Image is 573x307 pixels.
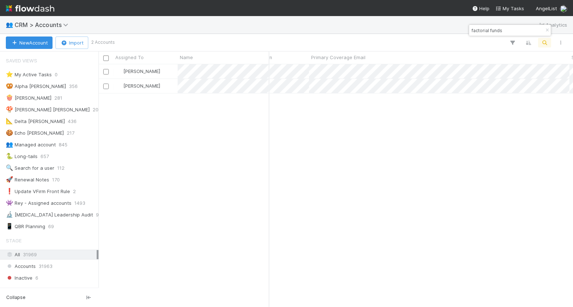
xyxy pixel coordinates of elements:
[103,69,109,74] input: Toggle Row Selected
[6,53,37,68] span: Saved Views
[6,118,13,124] span: 📐
[48,222,54,231] span: 69
[560,5,567,12] img: avatar_87e1a465-5456-4979-8ac4-f0cdb5bbfe2d.png
[6,285,38,299] span: Assigned To
[6,22,13,28] span: 👥
[74,199,85,208] span: 1493
[6,140,56,149] div: Managed account
[6,128,64,138] div: Echo [PERSON_NAME]
[6,223,13,229] span: 📱
[116,68,122,74] img: avatar_ac990a78-52d7-40f8-b1fe-cbbd1cda261e.png
[6,106,13,112] span: 🍄
[103,84,109,89] input: Toggle Row Selected
[123,83,160,89] span: [PERSON_NAME]
[538,20,567,29] a: Analytics
[6,250,97,259] div: All
[6,152,38,161] div: Long-tails
[6,175,49,184] div: Renewal Notes
[68,117,77,126] span: 436
[6,141,13,147] span: 👥
[6,273,32,283] span: Inactive
[6,117,65,126] div: Delta [PERSON_NAME]
[6,187,70,196] div: Update VFirm Front Rule
[6,233,22,248] span: Stage
[495,5,524,11] span: My Tasks
[6,200,13,206] span: 👾
[6,70,52,79] div: My Active Tasks
[6,37,53,49] button: NewAccount
[6,222,45,231] div: QBR Planning
[73,187,76,196] span: 2
[6,262,36,271] span: Accounts
[6,199,71,208] div: Rey - Assigned accounts
[55,70,58,79] span: 0
[6,2,54,15] img: logo-inverted-e16ddd16eac7371096b0.svg
[23,250,37,259] span: 31969
[15,21,72,28] span: CRM > Accounts
[6,164,54,173] div: Search for a user
[180,54,193,61] span: Name
[472,5,489,12] div: Help
[6,165,13,171] span: 🔍
[6,83,13,89] span: 🥨
[103,55,109,61] input: Toggle All Rows Selected
[91,39,115,46] small: 2 Accounts
[39,262,53,271] span: 31963
[470,26,543,35] input: Search...
[6,71,13,77] span: ⭐
[6,93,51,103] div: [PERSON_NAME]
[116,83,122,89] img: avatar_ac990a78-52d7-40f8-b1fe-cbbd1cda261e.png
[6,95,13,101] span: 🍿
[69,82,78,91] span: 356
[311,54,365,61] span: Primary Coverage Email
[40,152,49,161] span: 657
[59,140,67,149] span: 845
[52,175,60,184] span: 170
[57,164,65,173] span: 112
[6,210,93,219] div: [MEDICAL_DATA] Leadership Audit
[6,82,66,91] div: Alpha [PERSON_NAME]
[6,188,13,194] span: ❗
[6,105,90,114] div: [PERSON_NAME] [PERSON_NAME]
[536,5,557,11] span: AngelList
[6,294,26,301] span: Collapse
[6,211,13,218] span: 🔬
[6,153,13,159] span: 🐍
[93,105,101,114] span: 203
[123,68,160,74] span: [PERSON_NAME]
[6,176,13,183] span: 🚀
[54,93,62,103] span: 281
[55,37,88,49] button: Import
[115,54,144,61] span: Assigned To
[35,273,38,283] span: 6
[67,128,74,138] span: 217
[6,130,13,136] span: 🍪
[96,210,104,219] span: 901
